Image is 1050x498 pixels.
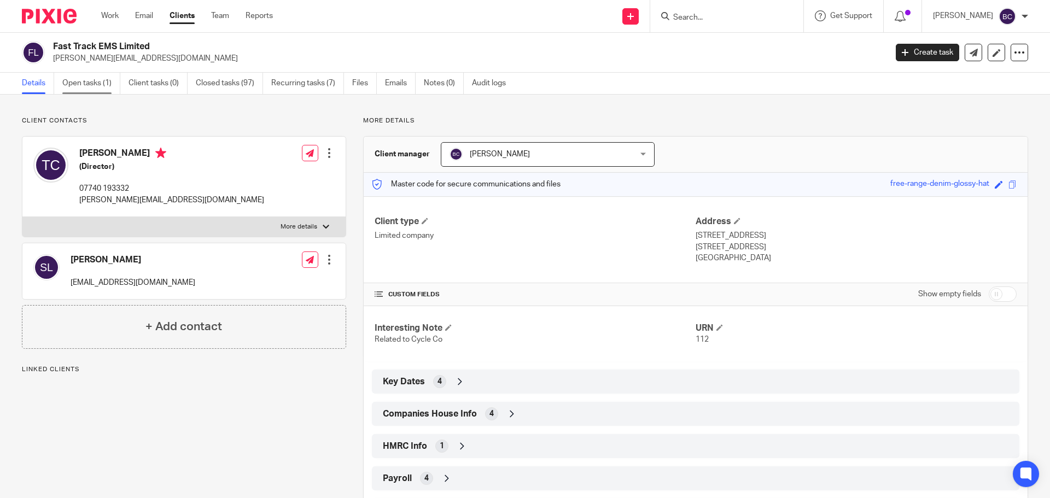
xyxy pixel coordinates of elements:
[999,8,1016,25] img: svg%3E
[375,336,442,343] span: Related to Cycle Co
[71,277,195,288] p: [EMAIL_ADDRESS][DOMAIN_NAME]
[437,376,442,387] span: 4
[918,289,981,300] label: Show empty fields
[33,254,60,280] img: svg%3E
[470,150,530,158] span: [PERSON_NAME]
[101,10,119,21] a: Work
[62,73,120,94] a: Open tasks (1)
[22,9,77,24] img: Pixie
[696,216,1017,227] h4: Address
[33,148,68,183] img: svg%3E
[424,73,464,94] a: Notes (0)
[53,53,879,64] p: [PERSON_NAME][EMAIL_ADDRESS][DOMAIN_NAME]
[696,230,1017,241] p: [STREET_ADDRESS]
[696,242,1017,253] p: [STREET_ADDRESS]
[271,73,344,94] a: Recurring tasks (7)
[385,73,416,94] a: Emails
[472,73,514,94] a: Audit logs
[145,318,222,335] h4: + Add contact
[375,216,696,227] h4: Client type
[830,12,872,20] span: Get Support
[372,179,561,190] p: Master code for secure communications and files
[696,336,709,343] span: 112
[383,473,412,484] span: Payroll
[281,222,317,231] p: More details
[489,408,494,419] span: 4
[424,473,429,484] span: 4
[383,376,425,388] span: Key Dates
[375,290,696,299] h4: CUSTOM FIELDS
[672,13,771,23] input: Search
[696,253,1017,263] p: [GEOGRAPHIC_DATA]
[170,10,195,21] a: Clients
[22,41,45,64] img: svg%3E
[53,41,714,52] h2: Fast Track EMS Limited
[246,10,273,21] a: Reports
[79,161,264,172] h5: (Director)
[155,148,166,159] i: Primary
[375,323,696,334] h4: Interesting Note
[383,408,477,420] span: Companies House Info
[22,365,346,374] p: Linked clients
[696,323,1017,334] h4: URN
[896,44,959,61] a: Create task
[890,178,989,191] div: free-range-denim-glossy-hat
[450,148,463,161] img: svg%3E
[22,73,54,94] a: Details
[363,116,1028,125] p: More details
[79,148,264,161] h4: [PERSON_NAME]
[933,10,993,21] p: [PERSON_NAME]
[211,10,229,21] a: Team
[135,10,153,21] a: Email
[79,183,264,194] p: 07740 193332
[440,441,444,452] span: 1
[196,73,263,94] a: Closed tasks (97)
[352,73,377,94] a: Files
[22,116,346,125] p: Client contacts
[79,195,264,206] p: [PERSON_NAME][EMAIL_ADDRESS][DOMAIN_NAME]
[71,254,195,266] h4: [PERSON_NAME]
[129,73,188,94] a: Client tasks (0)
[375,149,430,160] h3: Client manager
[375,230,696,241] p: Limited company
[383,441,427,452] span: HMRC Info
